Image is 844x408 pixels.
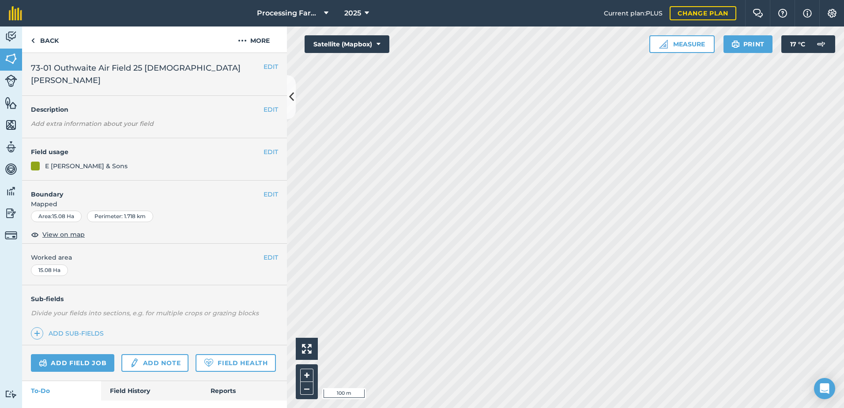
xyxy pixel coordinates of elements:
[39,358,47,368] img: svg+xml;base64,PD94bWwgdmVyc2lvbj0iMS4wIiBlbmNvZGluZz0idXRmLTgiPz4KPCEtLSBHZW5lcmF0b3I6IEFkb2JlIE...
[300,382,313,395] button: –
[87,211,153,222] div: Perimeter : 1.718 km
[31,327,107,340] a: Add sub-fields
[649,35,715,53] button: Measure
[5,185,17,198] img: svg+xml;base64,PD94bWwgdmVyc2lvbj0iMS4wIiBlbmNvZGluZz0idXRmLTgiPz4KPCEtLSBHZW5lcmF0b3I6IEFkb2JlIE...
[5,75,17,87] img: svg+xml;base64,PD94bWwgdmVyc2lvbj0iMS4wIiBlbmNvZGluZz0idXRmLTgiPz4KPCEtLSBHZW5lcmF0b3I6IEFkb2JlIE...
[305,35,389,53] button: Satellite (Mapbox)
[31,253,278,262] span: Worked area
[5,207,17,220] img: svg+xml;base64,PD94bWwgdmVyc2lvbj0iMS4wIiBlbmNvZGluZz0idXRmLTgiPz4KPCEtLSBHZW5lcmF0b3I6IEFkb2JlIE...
[257,8,320,19] span: Processing Farms
[31,35,35,46] img: svg+xml;base64,PHN2ZyB4bWxucz0iaHR0cDovL3d3dy53My5vcmcvMjAwMC9zdmciIHdpZHRoPSI5IiBoZWlnaHQ9IjI0Ii...
[723,35,773,53] button: Print
[31,354,114,372] a: Add field job
[5,140,17,154] img: svg+xml;base64,PD94bWwgdmVyc2lvbj0iMS4wIiBlbmNvZGluZz0idXRmLTgiPz4KPCEtLSBHZW5lcmF0b3I6IEFkb2JlIE...
[5,162,17,176] img: svg+xml;base64,PD94bWwgdmVyc2lvbj0iMS4wIiBlbmNvZGluZz0idXRmLTgiPz4KPCEtLSBHZW5lcmF0b3I6IEFkb2JlIE...
[5,30,17,43] img: svg+xml;base64,PD94bWwgdmVyc2lvbj0iMS4wIiBlbmNvZGluZz0idXRmLTgiPz4KPCEtLSBHZW5lcmF0b3I6IEFkb2JlIE...
[196,354,275,372] a: Field Health
[5,96,17,110] img: svg+xml;base64,PHN2ZyB4bWxucz0iaHR0cDovL3d3dy53My5vcmcvMjAwMC9zdmciIHdpZHRoPSI1NiIgaGVpZ2h0PSI2MC...
[264,253,278,262] button: EDIT
[777,9,788,18] img: A question mark icon
[238,35,247,46] img: svg+xml;base64,PHN2ZyB4bWxucz0iaHR0cDovL3d3dy53My5vcmcvMjAwMC9zdmciIHdpZHRoPSIyMCIgaGVpZ2h0PSIyNC...
[45,161,128,171] div: E [PERSON_NAME] & Sons
[302,344,312,354] img: Four arrows, one pointing top left, one top right, one bottom right and the last bottom left
[670,6,736,20] a: Change plan
[264,189,278,199] button: EDIT
[5,390,17,398] img: svg+xml;base64,PD94bWwgdmVyc2lvbj0iMS4wIiBlbmNvZGluZz0idXRmLTgiPz4KPCEtLSBHZW5lcmF0b3I6IEFkb2JlIE...
[300,369,313,382] button: +
[604,8,663,18] span: Current plan : PLUS
[5,229,17,242] img: svg+xml;base64,PD94bWwgdmVyc2lvbj0iMS4wIiBlbmNvZGluZz0idXRmLTgiPz4KPCEtLSBHZW5lcmF0b3I6IEFkb2JlIE...
[31,229,85,240] button: View on map
[31,62,264,87] span: 73-01 Outhwaite Air Field 25 [DEMOGRAPHIC_DATA] [PERSON_NAME]
[121,354,188,372] a: Add note
[264,62,278,72] button: EDIT
[202,381,287,400] a: Reports
[31,229,39,240] img: svg+xml;base64,PHN2ZyB4bWxucz0iaHR0cDovL3d3dy53My5vcmcvMjAwMC9zdmciIHdpZHRoPSIxOCIgaGVpZ2h0PSIyNC...
[22,381,101,400] a: To-Do
[803,8,812,19] img: svg+xml;base64,PHN2ZyB4bWxucz0iaHR0cDovL3d3dy53My5vcmcvMjAwMC9zdmciIHdpZHRoPSIxNyIgaGVpZ2h0PSIxNy...
[812,35,830,53] img: svg+xml;base64,PD94bWwgdmVyc2lvbj0iMS4wIiBlbmNvZGluZz0idXRmLTgiPz4KPCEtLSBHZW5lcmF0b3I6IEFkb2JlIE...
[5,52,17,65] img: svg+xml;base64,PHN2ZyB4bWxucz0iaHR0cDovL3d3dy53My5vcmcvMjAwMC9zdmciIHdpZHRoPSI1NiIgaGVpZ2h0PSI2MC...
[31,147,264,157] h4: Field usage
[22,199,287,209] span: Mapped
[42,230,85,239] span: View on map
[101,381,201,400] a: Field History
[9,6,22,20] img: fieldmargin Logo
[659,40,668,49] img: Ruler icon
[221,26,287,53] button: More
[31,120,154,128] em: Add extra information about your field
[344,8,361,19] span: 2025
[31,264,68,276] div: 15.08 Ha
[753,9,763,18] img: Two speech bubbles overlapping with the left bubble in the forefront
[31,309,259,317] em: Divide your fields into sections, e.g. for multiple crops or grazing blocks
[34,328,40,339] img: svg+xml;base64,PHN2ZyB4bWxucz0iaHR0cDovL3d3dy53My5vcmcvMjAwMC9zdmciIHdpZHRoPSIxNCIgaGVpZ2h0PSIyNC...
[129,358,139,368] img: svg+xml;base64,PD94bWwgdmVyc2lvbj0iMS4wIiBlbmNvZGluZz0idXRmLTgiPz4KPCEtLSBHZW5lcmF0b3I6IEFkb2JlIE...
[731,39,740,49] img: svg+xml;base64,PHN2ZyB4bWxucz0iaHR0cDovL3d3dy53My5vcmcvMjAwMC9zdmciIHdpZHRoPSIxOSIgaGVpZ2h0PSIyNC...
[22,181,264,199] h4: Boundary
[790,35,805,53] span: 17 ° C
[814,378,835,399] div: Open Intercom Messenger
[22,294,287,304] h4: Sub-fields
[5,118,17,132] img: svg+xml;base64,PHN2ZyB4bWxucz0iaHR0cDovL3d3dy53My5vcmcvMjAwMC9zdmciIHdpZHRoPSI1NiIgaGVpZ2h0PSI2MC...
[22,26,68,53] a: Back
[827,9,837,18] img: A cog icon
[264,147,278,157] button: EDIT
[781,35,835,53] button: 17 °C
[31,211,82,222] div: Area : 15.08 Ha
[31,105,278,114] h4: Description
[264,105,278,114] button: EDIT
